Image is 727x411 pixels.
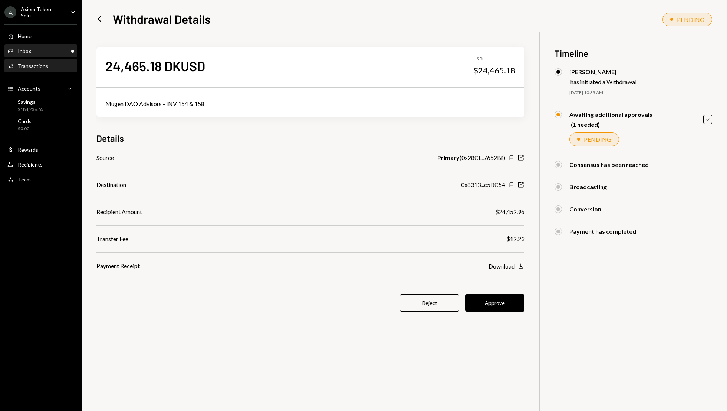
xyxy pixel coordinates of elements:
div: [PERSON_NAME] [569,68,636,75]
div: Savings [18,99,43,105]
div: (1 needed) [571,121,652,128]
button: Reject [400,294,459,312]
a: Recipients [4,158,77,171]
button: Approve [465,294,524,312]
a: Rewards [4,143,77,156]
h1: Withdrawal Details [113,11,211,26]
div: Cards [18,118,32,124]
div: $24,465.18 [473,65,516,76]
div: Destination [96,180,126,189]
div: PENDING [677,16,704,23]
button: Download [488,262,524,270]
div: Conversion [569,205,601,213]
div: Transactions [18,63,48,69]
div: Rewards [18,147,38,153]
div: Transfer Fee [96,234,128,243]
div: Home [18,33,32,39]
a: Accounts [4,82,77,95]
div: Consensus has been reached [569,161,649,168]
div: has initiated a Withdrawal [570,78,636,85]
div: 0x8313...c5BC54 [461,180,505,189]
div: Mugen DAO Advisors - INV 154 & 158 [105,99,516,108]
div: Broadcasting [569,183,607,190]
div: $0.00 [18,126,32,132]
h3: Timeline [555,47,712,59]
div: 24,465.18 DKUSD [105,57,205,74]
div: PENDING [584,136,611,143]
div: Accounts [18,85,40,92]
div: Payment has completed [569,228,636,235]
div: Inbox [18,48,31,54]
div: Download [488,263,515,270]
div: Axiom Token Solu... [21,6,65,19]
a: Inbox [4,44,77,57]
div: A [4,6,16,18]
a: Team [4,172,77,186]
div: Awaiting additional approvals [569,111,652,118]
div: Recipients [18,161,43,168]
div: Payment Receipt [96,262,140,270]
b: Primary [437,153,460,162]
a: Savings$184,236.65 [4,96,77,114]
div: ( 0x28Cf...7652Bf ) [437,153,505,162]
div: $12.23 [506,234,524,243]
div: Team [18,176,31,183]
div: USD [473,56,516,62]
a: Home [4,29,77,43]
a: Transactions [4,59,77,72]
div: Source [96,153,114,162]
div: $184,236.65 [18,106,43,113]
h3: Details [96,132,124,144]
a: Cards$0.00 [4,116,77,134]
div: Recipient Amount [96,207,142,216]
div: $24,452.96 [495,207,524,216]
div: [DATE] 10:33 AM [569,90,712,96]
